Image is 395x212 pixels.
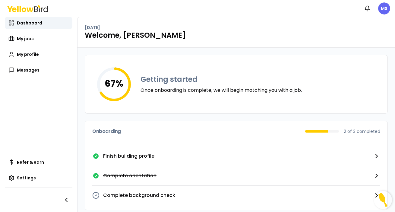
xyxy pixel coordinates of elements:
a: Messages [5,64,72,76]
a: Finish building profile [92,146,380,166]
span: My jobs [17,36,34,42]
span: My profile [17,51,39,57]
button: Complete orientation [92,166,380,186]
span: MS [378,2,390,14]
a: My profile [5,48,72,60]
a: Settings [5,172,72,184]
h1: Welcome, [PERSON_NAME] [85,31,388,40]
h3: Getting started [141,75,302,84]
p: Finish building profile [103,153,154,160]
tspan: 67 % [105,77,123,90]
p: Once onboarding is complete, we will begin matching you with a job. [141,87,302,94]
span: Settings [17,175,36,181]
p: 2 of 3 completed [344,128,380,134]
a: Refer & earn [5,156,72,168]
p: Complete orientation [103,172,156,179]
a: My jobs [5,33,72,45]
button: Open Resource Center [374,191,392,209]
p: Complete background check [103,192,175,199]
a: Dashboard [5,17,72,29]
span: Dashboard [17,20,42,26]
span: Refer & earn [17,159,44,165]
h3: Onboarding [92,129,121,134]
p: [DATE] [85,24,100,31]
span: Messages [17,67,39,73]
button: Complete background check [92,186,380,205]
